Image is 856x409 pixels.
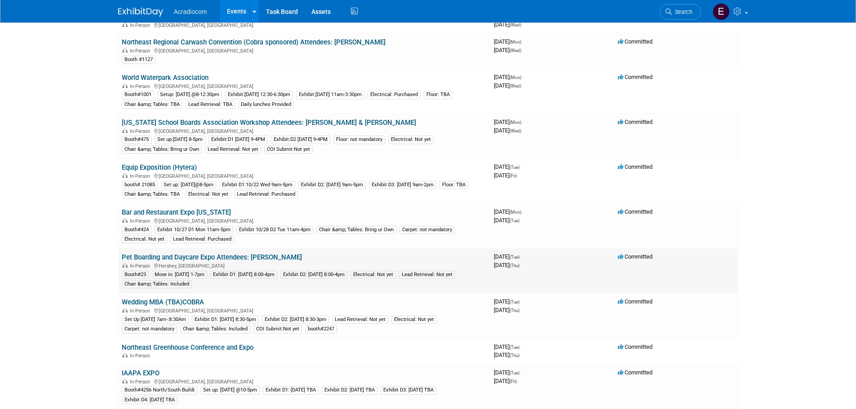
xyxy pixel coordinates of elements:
div: Carpet: not mandatory [122,325,177,333]
span: [DATE] [494,343,522,350]
span: In-Person [130,128,153,134]
div: Move in: [DATE] 1-7pm [152,271,207,279]
div: Exhibit D1:10/22 Wed 9am-5pm [219,181,295,189]
img: In-Person Event [122,84,128,88]
span: In-Person [130,84,153,89]
div: Booth#475 [122,136,151,144]
span: (Mon) [510,40,521,44]
img: Elizabeth Martinez [713,3,730,20]
span: [DATE] [494,352,519,358]
span: - [521,298,522,305]
span: Committed [618,119,652,125]
div: Chair &amp; Tables: Included [180,325,250,333]
div: Electrical: Not yet [388,136,434,144]
div: Exhibit:D2 [DATE] 9-4PM [271,136,330,144]
a: [US_STATE] School Boards Association Workshop Attendees: [PERSON_NAME] & [PERSON_NAME] [122,119,416,127]
div: booth#2247 [305,325,337,333]
span: (Wed) [510,84,521,88]
span: (Thu) [510,308,519,313]
span: [DATE] [494,253,522,260]
div: Exhibit D1: [DATE] 8:00-4pm [210,271,277,279]
span: [DATE] [494,119,524,125]
span: (Fri) [510,379,517,384]
img: In-Person Event [122,379,128,383]
span: [DATE] [494,163,522,170]
span: Search [672,9,692,15]
div: Lead Retrieval: Not yet [332,316,388,324]
div: Electrical: Not yet [391,316,437,324]
span: (Mon) [510,120,521,125]
span: [DATE] [494,262,519,268]
a: Bar and Restaurant Expo [US_STATE] [122,208,231,216]
div: Lead Retrieval: TBA [186,101,235,109]
div: Exhibit D3: [DATE] 9am-2pm [369,181,436,189]
span: (Thu) [510,353,519,358]
div: Carpet: not mandatory [399,226,455,234]
span: Committed [618,208,652,215]
div: [GEOGRAPHIC_DATA], [GEOGRAPHIC_DATA] [122,82,487,89]
a: Search [660,4,701,20]
span: In-Person [130,22,153,28]
span: In-Person [130,379,153,385]
div: Floor: not mandatory [333,136,385,144]
div: Chair &amp; Tables: Bring ur Own [316,226,396,234]
div: Set up:[DATE] 8-5pm [155,136,205,144]
div: [GEOGRAPHIC_DATA], [GEOGRAPHIC_DATA] [122,172,487,179]
span: - [523,74,524,80]
span: [DATE] [494,307,519,313]
div: Exhibit D3: [DATE] TBA [381,386,436,394]
div: Chair &amp; Tables: TBA [122,101,182,109]
span: - [521,163,522,170]
img: In-Person Event [122,173,128,178]
a: Northeast Regional Carwash Convention (Cobra sponsored) Attendees: [PERSON_NAME] [122,38,386,46]
img: In-Person Event [122,353,128,357]
span: In-Person [130,218,153,224]
div: Exhibit D4: [DATE] TBA [122,396,177,404]
span: Committed [618,298,652,305]
span: (Tue) [510,255,519,259]
div: Setup: [DATE] @8-12:30pm [157,91,222,99]
div: COI Submit:Not yet [264,145,313,154]
span: - [523,208,524,215]
span: (Tue) [510,370,519,375]
div: Chair &amp; Tables: TBA [122,190,182,198]
span: - [521,369,522,376]
div: Electrical: Not yet [186,190,231,198]
div: Booth#1001 [122,91,154,99]
div: Set up: [DATE]@8-5pm [161,181,216,189]
div: Exhibit 10/28 D2 Tue 11am-4pm [236,226,313,234]
div: Set Up [DATE] 7am-:8:30Am [122,316,189,324]
img: In-Person Event [122,22,128,27]
span: In-Person [130,263,153,269]
span: (Fri) [510,173,517,178]
span: In-Person [130,173,153,179]
span: (Wed) [510,128,521,133]
div: Exhibit:D1 [DATE] 9-4PM [208,136,268,144]
span: (Tue) [510,218,519,223]
span: [DATE] [494,217,519,224]
div: Lead Retrieval: Not yet [399,271,455,279]
span: [DATE] [494,369,522,376]
span: (Mon) [510,75,521,80]
span: [DATE] [494,298,522,305]
div: Booth #1127 [122,56,155,64]
a: World Waterpark Association [122,74,208,82]
div: Lead Retrieval: Purchased [170,235,234,243]
div: Booth#4256 North/South Buildi [122,386,197,394]
div: Exhibit D2: [DATE] 9am-5pm [298,181,366,189]
a: Equip Exposition (Hytera) [122,163,197,172]
div: Floor: TBA [424,91,452,99]
div: COI Submit:Not yet [253,325,302,333]
span: Committed [618,38,652,45]
div: Chair &amp; Tables: Bring ur Own [122,145,202,154]
span: [DATE] [494,127,521,134]
div: Lead Retrieval: Purchased [234,190,298,198]
span: - [523,38,524,45]
div: Exhibit D1: [DATE] TBA [263,386,319,394]
a: IAAPA EXPO [122,369,160,377]
div: Exhibit:[DATE] 12:30-6:30pm [225,91,293,99]
span: [DATE] [494,208,524,215]
div: [GEOGRAPHIC_DATA], [GEOGRAPHIC_DATA] [122,21,487,28]
span: (Tue) [510,299,519,304]
div: Hershey, [GEOGRAPHIC_DATA] [122,262,487,269]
